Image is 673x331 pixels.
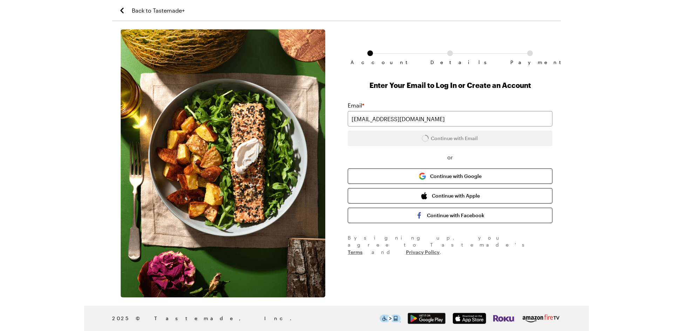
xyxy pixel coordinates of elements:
img: Roku [493,313,514,324]
span: or [348,153,552,161]
div: By signing up , you agree to Tastemade's and . [348,234,552,256]
span: Account [351,60,390,65]
a: Privacy Policy [406,248,440,255]
button: Continue with Facebook [348,208,552,223]
a: Terms [348,248,362,255]
img: App Store [453,313,486,324]
ol: Subscription checkout form navigation [348,50,552,60]
span: 2025 © Tastemade, Inc. [112,315,380,322]
img: This icon serves as a link to download the Level Access assistive technology app for individuals ... [380,315,401,322]
img: Amazon Fire TV [521,313,561,324]
h1: Enter Your Email to Log In or Create an Account [348,80,552,90]
button: Continue with Google [348,168,552,184]
label: Email [348,101,364,110]
span: Details [430,60,470,65]
img: Google Play [408,313,446,324]
span: Back to Tastemade+ [132,6,185,15]
span: Payment [510,60,550,65]
button: Continue with Apple [348,188,552,204]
